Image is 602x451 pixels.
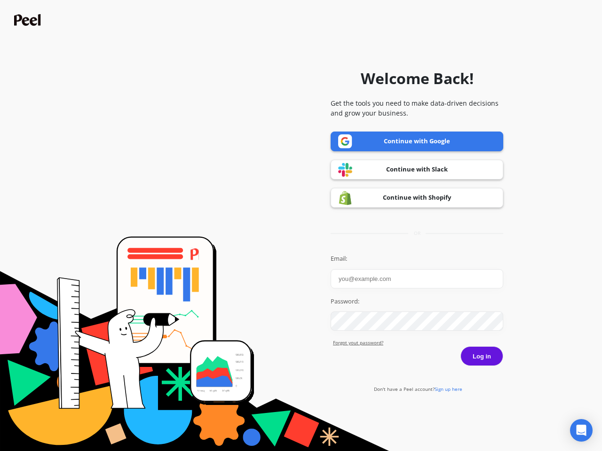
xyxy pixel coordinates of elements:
[570,419,593,442] div: Open Intercom Messenger
[338,134,352,148] img: Google logo
[331,254,503,264] label: Email:
[333,339,503,346] a: Forgot yout password?
[331,188,503,208] a: Continue with Shopify
[331,132,503,151] a: Continue with Google
[331,269,503,288] input: you@example.com
[460,346,503,366] button: Log in
[338,191,352,205] img: Shopify logo
[331,297,503,306] label: Password:
[338,163,352,177] img: Slack logo
[374,386,462,392] a: Don't have a Peel account?Sign up here
[331,160,503,179] a: Continue with Slack
[331,230,503,237] div: or
[361,67,474,90] h1: Welcome Back!
[14,14,43,26] img: Peel
[331,98,503,118] p: Get the tools you need to make data-driven decisions and grow your business.
[435,386,462,392] span: Sign up here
